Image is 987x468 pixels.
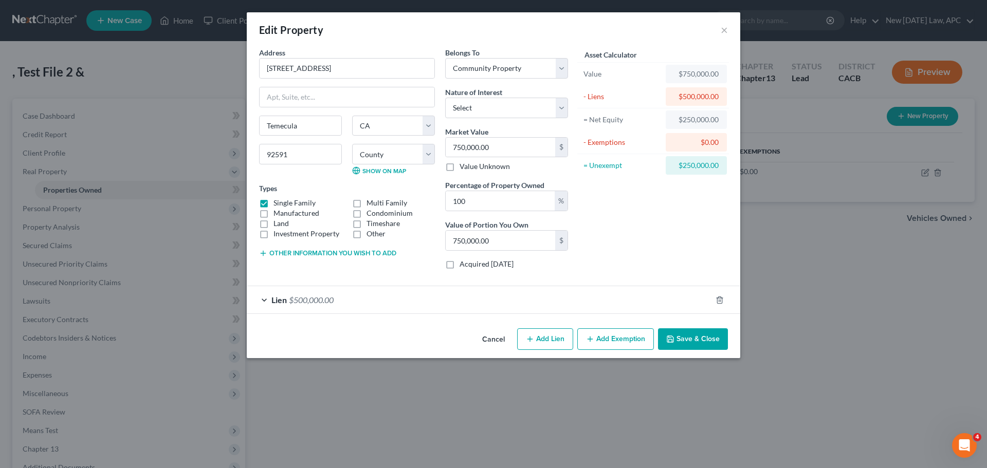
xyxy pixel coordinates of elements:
span: $500,000.00 [289,295,334,305]
div: $0.00 [674,137,719,147]
label: Acquired [DATE] [460,259,514,269]
button: Save & Close [658,328,728,350]
input: Apt, Suite, etc... [260,87,434,107]
button: Cancel [474,329,513,350]
button: × [721,24,728,36]
div: = Net Equity [583,115,661,125]
label: Single Family [273,198,316,208]
span: Address [259,48,285,57]
div: $ [555,138,568,157]
label: Types [259,183,277,194]
iframe: Intercom live chat [952,433,977,458]
label: Other [367,229,386,239]
div: % [555,191,568,211]
input: Enter city... [260,116,341,136]
span: Belongs To [445,48,480,57]
div: $500,000.00 [674,91,719,102]
div: $ [555,231,568,250]
div: $750,000.00 [674,69,719,79]
a: Show on Map [352,166,406,175]
label: Asset Calculator [584,49,637,60]
div: Edit Property [259,23,323,37]
label: Condominium [367,208,413,218]
label: Land [273,218,289,229]
label: Value of Portion You Own [445,219,528,230]
label: Multi Family [367,198,407,208]
div: $250,000.00 [674,160,719,171]
div: $250,000.00 [674,115,719,125]
input: 0.00 [446,191,555,211]
div: - Liens [583,91,661,102]
button: Add Exemption [577,328,654,350]
input: Enter zip... [259,144,342,164]
div: = Unexempt [583,160,661,171]
label: Timeshare [367,218,400,229]
input: Enter address... [260,59,434,78]
div: - Exemptions [583,137,661,147]
label: Percentage of Property Owned [445,180,544,191]
div: Value [583,69,661,79]
span: Lien [271,295,287,305]
label: Value Unknown [460,161,510,172]
button: Add Lien [517,328,573,350]
input: 0.00 [446,138,555,157]
label: Manufactured [273,208,319,218]
button: Other information you wish to add [259,249,396,257]
label: Market Value [445,126,488,137]
label: Nature of Interest [445,87,502,98]
input: 0.00 [446,231,555,250]
label: Investment Property [273,229,339,239]
span: 4 [973,433,981,441]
